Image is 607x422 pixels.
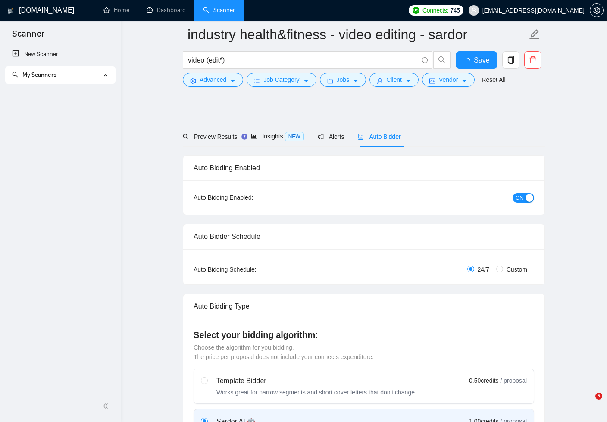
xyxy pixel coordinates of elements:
span: caret-down [461,78,467,84]
span: folder [327,78,333,84]
span: copy [503,56,519,64]
button: Save [456,51,497,69]
button: delete [524,51,541,69]
span: Advanced [200,75,226,84]
span: My Scanners [12,71,56,78]
img: logo [7,4,13,18]
span: area-chart [251,133,257,139]
span: notification [318,134,324,140]
span: Custom [503,265,531,274]
a: New Scanner [12,46,108,63]
button: folderJobscaret-down [320,73,366,87]
span: caret-down [303,78,309,84]
span: setting [190,78,196,84]
img: upwork-logo.png [413,7,419,14]
span: / proposal [501,376,527,385]
div: Auto Bidding Enabled: [194,193,307,202]
div: Works great for narrow segments and short cover letters that don't change. [216,388,416,397]
li: New Scanner [5,46,115,63]
span: user [377,78,383,84]
span: My Scanners [22,71,56,78]
span: bars [254,78,260,84]
span: Client [386,75,402,84]
span: 745 [450,6,460,15]
button: search [433,51,451,69]
span: Insights [251,133,303,140]
input: Search Freelance Jobs... [188,55,418,66]
a: dashboardDashboard [147,6,186,14]
a: searchScanner [203,6,235,14]
h4: Select your bidding algorithm: [194,329,534,341]
span: 24/7 [474,265,493,274]
span: Connects: [422,6,448,15]
span: Jobs [337,75,350,84]
span: Job Category [263,75,299,84]
button: userClientcaret-down [369,73,419,87]
span: delete [525,56,541,64]
span: search [183,134,189,140]
div: Auto Bidding Enabled [194,156,534,180]
div: Auto Bidder Schedule [194,224,534,249]
span: Choose the algorithm for you bidding. The price per proposal does not include your connects expen... [194,344,374,360]
a: homeHome [103,6,129,14]
span: Save [474,55,489,66]
div: Template Bidder [216,376,416,386]
button: barsJob Categorycaret-down [247,73,316,87]
span: 5 [595,393,602,400]
button: idcardVendorcaret-down [422,73,475,87]
span: user [471,7,477,13]
span: 0.50 credits [469,376,498,385]
span: search [434,56,450,64]
a: Reset All [482,75,505,84]
button: settingAdvancedcaret-down [183,73,243,87]
div: Auto Bidding Type [194,294,534,319]
span: edit [529,29,540,40]
a: setting [590,7,604,14]
button: copy [502,51,519,69]
input: Scanner name... [188,24,527,45]
span: search [12,72,18,78]
div: Tooltip anchor [241,133,248,141]
span: info-circle [422,57,428,63]
span: double-left [103,402,111,410]
span: Scanner [5,28,51,46]
span: NEW [285,132,304,141]
span: idcard [429,78,435,84]
button: setting [590,3,604,17]
span: loading [463,58,474,65]
span: robot [358,134,364,140]
span: caret-down [230,78,236,84]
span: caret-down [353,78,359,84]
span: caret-down [405,78,411,84]
span: Vendor [439,75,458,84]
div: Auto Bidding Schedule: [194,265,307,274]
span: ON [516,193,523,203]
span: Preview Results [183,133,237,140]
iframe: Intercom live chat [578,393,598,413]
span: Alerts [318,133,344,140]
span: Auto Bidder [358,133,400,140]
